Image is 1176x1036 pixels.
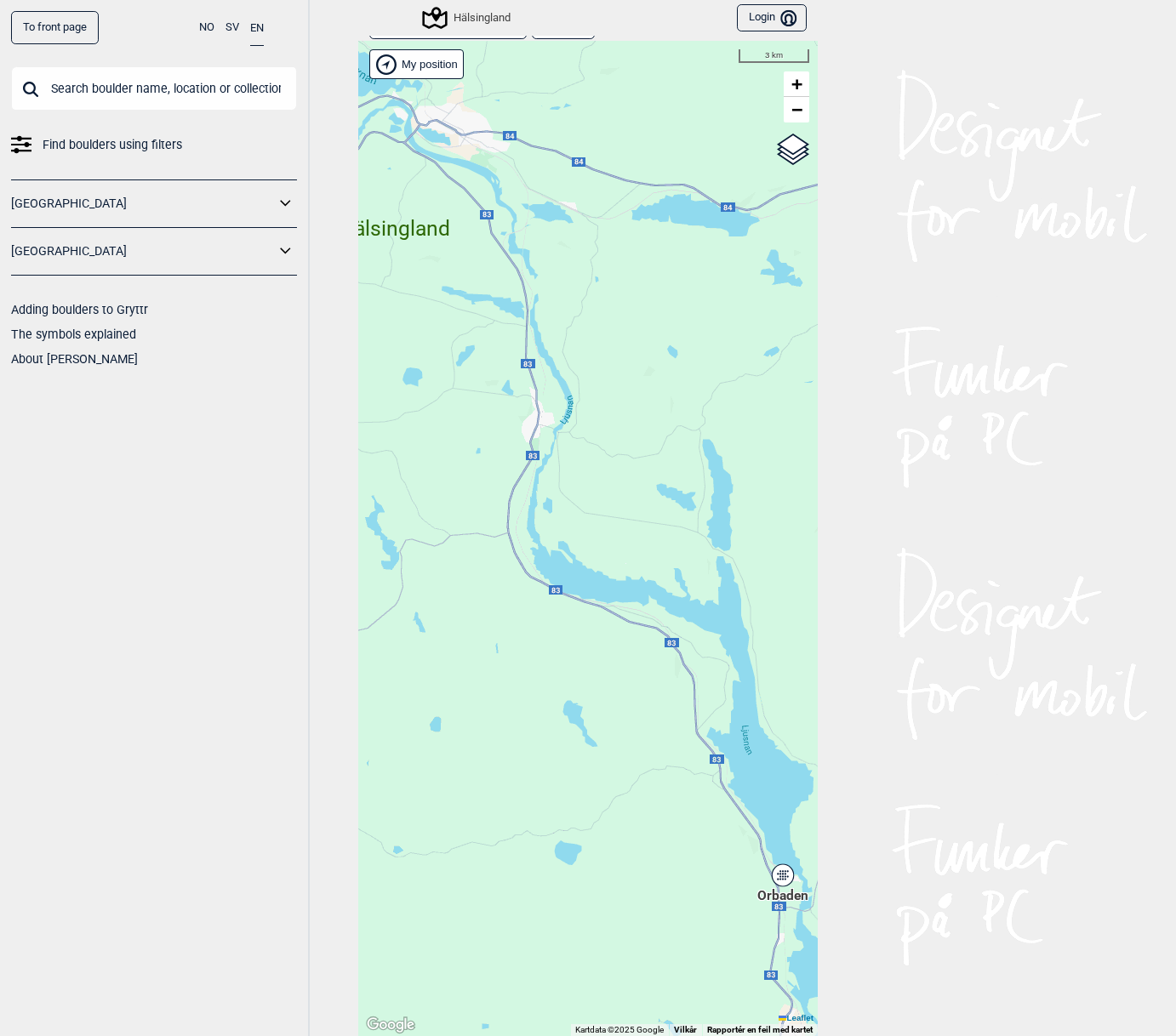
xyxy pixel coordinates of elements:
div: 3 km [739,49,809,63]
button: NO [199,11,214,44]
span: Find boulders using filters [43,133,182,157]
a: The symbols explained [11,327,136,341]
div: Show my position [369,49,464,79]
input: Search boulder name, location or collection [11,66,297,111]
button: SV [225,11,239,44]
a: Vilkår (åpnes i en ny fane) [674,1025,697,1034]
a: Zoom in [784,71,809,97]
span: + [791,73,802,94]
a: [GEOGRAPHIC_DATA] [11,191,275,216]
a: To front page [11,11,99,44]
a: Find boulders using filters [11,133,297,157]
button: EN [250,11,264,46]
a: Zoom out [784,97,809,122]
a: Rapportér en feil med kartet [707,1025,813,1034]
div: Hälsingland [389,196,399,207]
a: Adding boulders to Gryttr [11,303,148,316]
a: Leaflet [779,1013,813,1022]
span: − [791,99,802,120]
span: Kartdata ©2025 Google [575,1025,664,1034]
div: Hälsingland [425,8,511,28]
img: Google [363,1014,419,1036]
a: Åpne dette området i Google Maps (et nytt vindu åpnes) [363,1014,419,1036]
div: Orbaden [778,870,788,880]
a: About [PERSON_NAME] [11,352,138,366]
a: [GEOGRAPHIC_DATA] [11,239,275,264]
button: Login [737,4,807,32]
a: Layers [777,131,809,168]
